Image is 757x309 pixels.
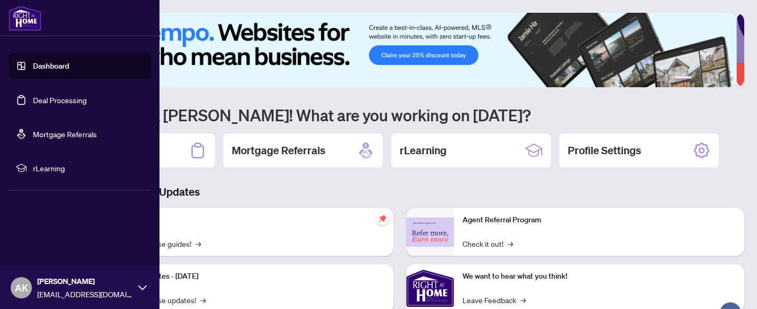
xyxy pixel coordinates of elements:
span: → [200,294,206,306]
button: 2 [695,77,700,81]
h2: Profile Settings [568,143,641,158]
button: 4 [712,77,717,81]
span: [PERSON_NAME] [37,275,133,287]
a: Deal Processing [33,95,87,105]
button: 3 [704,77,708,81]
a: Dashboard [33,61,69,71]
span: pushpin [376,212,389,225]
button: 5 [721,77,725,81]
button: Open asap [714,272,746,304]
p: Self-Help [112,214,385,226]
img: Agent Referral Program [406,218,454,247]
span: rLearning [33,162,144,174]
button: 1 [674,77,691,81]
span: → [196,238,201,249]
h2: rLearning [400,143,447,158]
h3: Brokerage & Industry Updates [55,185,744,199]
a: Mortgage Referrals [33,129,97,139]
h2: Mortgage Referrals [232,143,325,158]
p: We want to hear what you think! [462,271,736,282]
span: → [520,294,526,306]
span: → [508,238,513,249]
h1: Welcome back [PERSON_NAME]! What are you working on [DATE]? [55,105,744,125]
a: Leave Feedback→ [462,294,526,306]
p: Platform Updates - [DATE] [112,271,385,282]
img: Slide 0 [55,13,736,87]
p: Agent Referral Program [462,214,736,226]
span: AK [15,280,28,295]
a: Check it out!→ [462,238,513,249]
span: [EMAIL_ADDRESS][DOMAIN_NAME] [37,288,133,300]
img: logo [9,5,41,31]
button: 6 [729,77,734,81]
